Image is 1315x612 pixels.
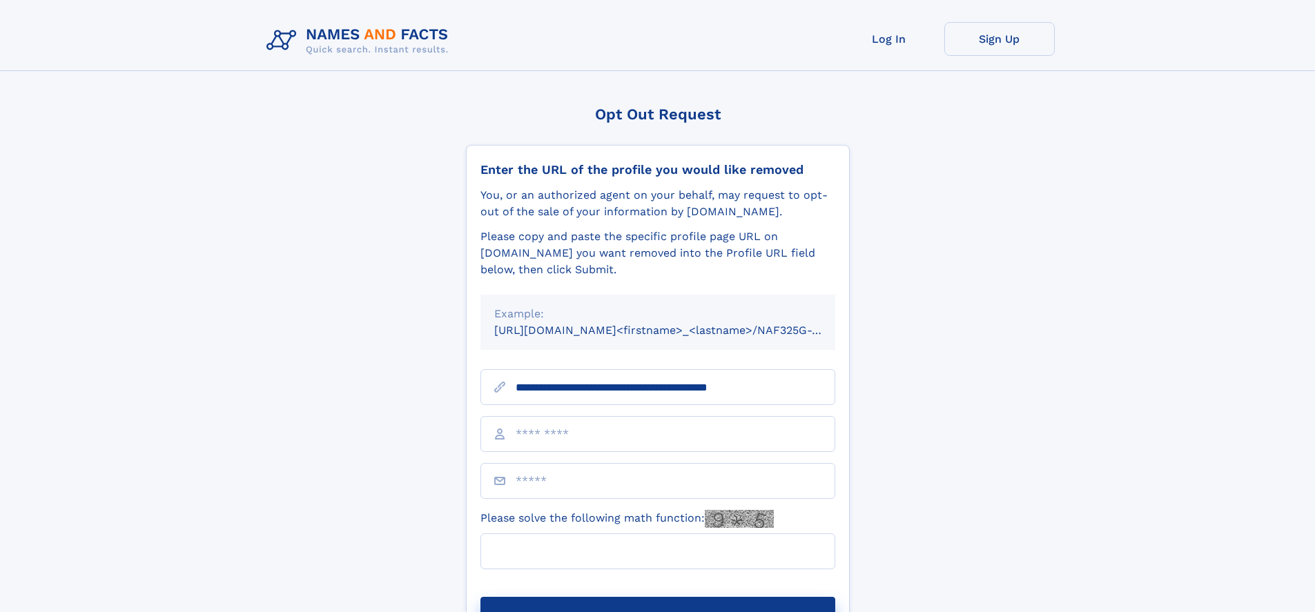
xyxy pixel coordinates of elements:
div: Please copy and paste the specific profile page URL on [DOMAIN_NAME] you want removed into the Pr... [480,228,835,278]
div: Opt Out Request [466,106,850,123]
a: Log In [834,22,944,56]
div: Enter the URL of the profile you would like removed [480,162,835,177]
div: Example: [494,306,821,322]
small: [URL][DOMAIN_NAME]<firstname>_<lastname>/NAF325G-xxxxxxxx [494,324,861,337]
img: Logo Names and Facts [261,22,460,59]
a: Sign Up [944,22,1055,56]
label: Please solve the following math function: [480,510,774,528]
div: You, or an authorized agent on your behalf, may request to opt-out of the sale of your informatio... [480,187,835,220]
